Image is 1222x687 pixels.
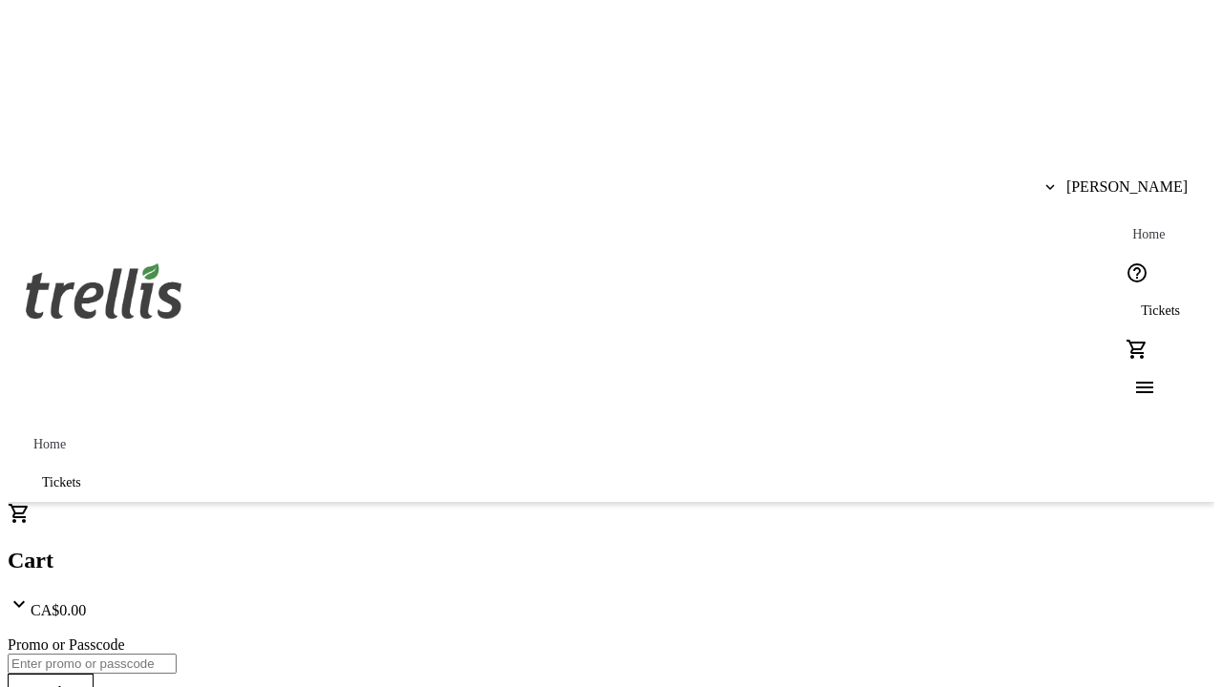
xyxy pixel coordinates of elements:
span: Home [33,437,66,452]
a: Home [1118,216,1179,254]
span: CA$0.00 [31,602,86,618]
a: Home [19,426,80,464]
button: Help [1118,254,1156,292]
a: Tickets [1118,292,1203,330]
span: Tickets [1141,303,1180,319]
h2: Cart [8,548,1214,573]
span: Home [1132,227,1165,242]
button: Cart [1118,330,1156,368]
img: Orient E2E Organization xvgz8a6nbg's Logo [19,242,189,338]
input: Enter promo or passcode [8,654,177,674]
div: CartCA$0.00 [8,502,1214,619]
label: Promo or Passcode [8,636,125,653]
span: [PERSON_NAME] [1066,178,1188,196]
a: Tickets [19,464,104,502]
span: Tickets [42,475,81,490]
button: Menu [1118,368,1156,406]
button: [PERSON_NAME] [1030,168,1203,206]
